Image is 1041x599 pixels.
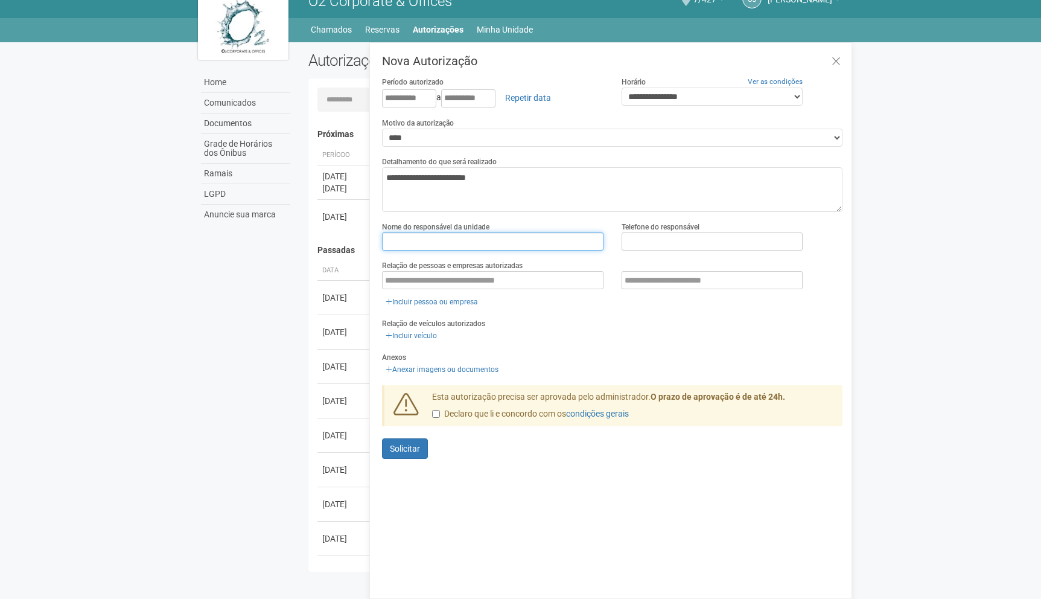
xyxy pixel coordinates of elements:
th: Data [317,261,372,281]
a: Anexar imagens ou documentos [382,363,502,376]
label: Detalhamento do que será realizado [382,156,497,167]
span: Solicitar [390,444,420,453]
a: Ramais [201,164,290,184]
label: Relação de veículos autorizados [382,318,485,329]
label: Motivo da autorização [382,118,454,129]
div: [DATE] [322,182,367,194]
h2: Autorizações [308,51,567,69]
button: Solicitar [382,438,428,459]
a: Comunicados [201,93,290,114]
a: Chamados [311,21,352,38]
div: [DATE] [322,211,367,223]
div: [DATE] [322,326,367,338]
div: [DATE] [322,533,367,545]
a: Anuncie sua marca [201,205,290,225]
a: Ver as condições [748,77,803,86]
a: Autorizações [413,21,463,38]
a: Grade de Horários dos Ônibus [201,134,290,164]
input: Declaro que li e concordo com oscondições gerais [432,410,440,418]
a: LGPD [201,184,290,205]
a: Home [201,72,290,93]
a: condições gerais [566,409,629,418]
div: [DATE] [322,170,367,182]
a: Incluir pessoa ou empresa [382,295,482,309]
label: Anexos [382,352,406,363]
h4: Próximas [317,130,835,139]
div: [DATE] [322,429,367,441]
div: [DATE] [322,395,367,407]
a: Incluir veículo [382,329,441,342]
div: a [382,88,603,108]
label: Nome do responsável da unidade [382,222,489,232]
div: [DATE] [322,292,367,304]
a: Repetir data [497,88,559,108]
a: Documentos [201,114,290,134]
label: Horário [622,77,646,88]
a: Minha Unidade [477,21,533,38]
label: Telefone do responsável [622,222,699,232]
label: Declaro que li e concordo com os [432,408,629,420]
div: [DATE] [322,360,367,373]
th: Período [317,146,372,165]
div: [DATE] [322,498,367,510]
label: Relação de pessoas e empresas autorizadas [382,260,523,271]
a: Reservas [365,21,400,38]
strong: O prazo de aprovação é de até 24h. [651,392,785,402]
h3: Nova Autorização [382,55,842,67]
label: Período autorizado [382,77,444,88]
div: [DATE] [322,464,367,476]
div: Esta autorização precisa ser aprovada pelo administrador. [423,391,843,426]
h4: Passadas [317,246,835,255]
